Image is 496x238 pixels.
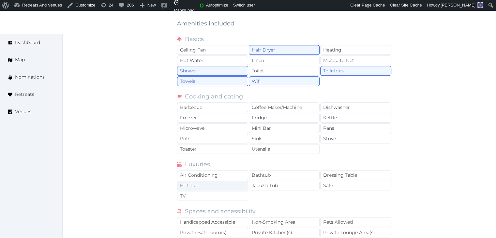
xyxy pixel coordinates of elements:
div: Kettle [320,113,391,123]
div: Sink [249,134,320,143]
div: Toilet [249,66,320,76]
div: Heating [320,45,391,55]
label: Spaces and accessibility [185,207,256,217]
span: Retreats [15,91,34,98]
span: Map [15,56,25,63]
div: Toiletries [320,66,391,76]
label: Cooking and eating [185,92,243,102]
div: Microwave [177,123,248,133]
div: Fridge [249,113,320,123]
label: Amenities included [177,19,234,28]
div: Ceiling Fan [177,45,248,55]
div: Freezer [177,113,248,123]
div: Dishwasher [320,102,391,112]
div: Towels [177,76,248,86]
div: Mini Bar [249,123,320,133]
div: Mosquito Net [320,55,391,65]
div: Hot Tub [177,181,248,190]
div: Pots [177,134,248,143]
div: Stove [320,134,391,143]
div: Utensils [249,144,320,154]
span: Clear Site Cache [390,3,422,7]
label: Luxuries [185,160,210,170]
div: Toaster [177,144,248,154]
div: Safe [320,181,391,190]
span: Clear Page Cache [350,3,385,7]
div: Non-Smoking Area [249,217,320,227]
div: Coffee Maker/Machine [249,102,320,112]
div: Shower [177,66,248,76]
span: Nominations [15,74,45,81]
div: Barbeque [177,102,248,112]
div: Private Lounge Area(s) [320,228,391,237]
div: Bathtub [249,170,320,180]
label: Basics [185,35,204,45]
div: Air Conditioning [177,170,248,180]
div: Linen [249,55,320,65]
div: Hair Dryer [249,45,320,55]
div: Pans [320,123,391,133]
div: Pets Allowed [320,217,391,227]
div: Wifi [249,76,320,86]
div: Dressing Table [320,170,391,180]
div: TV [177,191,248,201]
div: Private Kitchen(s) [249,228,320,237]
span: Venues [15,108,31,115]
span: Dashboard [15,39,40,46]
div: Handicapped Accessible [177,217,248,227]
div: Private Bathroom(s) [177,228,248,237]
span: [PERSON_NAME] [441,3,475,7]
div: Hot Water [177,55,248,65]
div: Jacuzzi Tub [249,181,320,190]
